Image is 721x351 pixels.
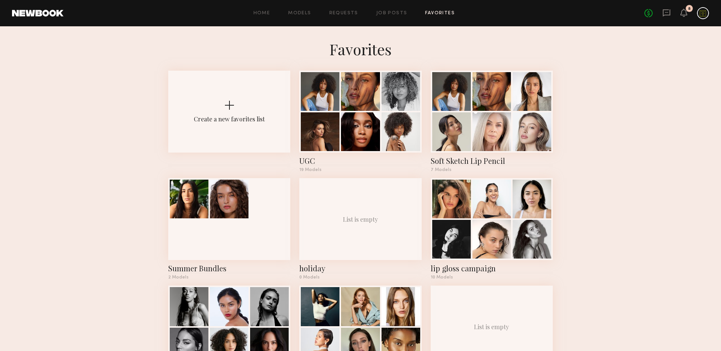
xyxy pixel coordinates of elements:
[343,215,378,223] div: List is empty
[288,11,311,16] a: Models
[474,323,509,331] div: List is empty
[431,263,553,274] div: lip gloss campaign
[431,71,553,172] a: Soft Sketch Lip Pencil7 Models
[299,275,421,280] div: 0 Models
[194,115,265,123] div: Create a new favorites list
[299,156,421,166] div: UGC
[299,71,421,172] a: UGC19 Models
[168,275,290,280] div: 2 Models
[431,168,553,172] div: 7 Models
[688,7,691,11] div: 8
[425,11,455,16] a: Favorites
[299,178,421,280] a: List is emptyholiday0 Models
[329,11,358,16] a: Requests
[168,263,290,274] div: Summer Bundles
[431,156,553,166] div: Soft Sketch Lip Pencil
[431,275,553,280] div: 10 Models
[376,11,407,16] a: Job Posts
[299,168,421,172] div: 19 Models
[168,178,290,280] a: Summer Bundles2 Models
[299,263,421,274] div: holiday
[431,178,553,280] a: lip gloss campaign10 Models
[168,71,290,178] button: Create a new favorites list
[253,11,270,16] a: Home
